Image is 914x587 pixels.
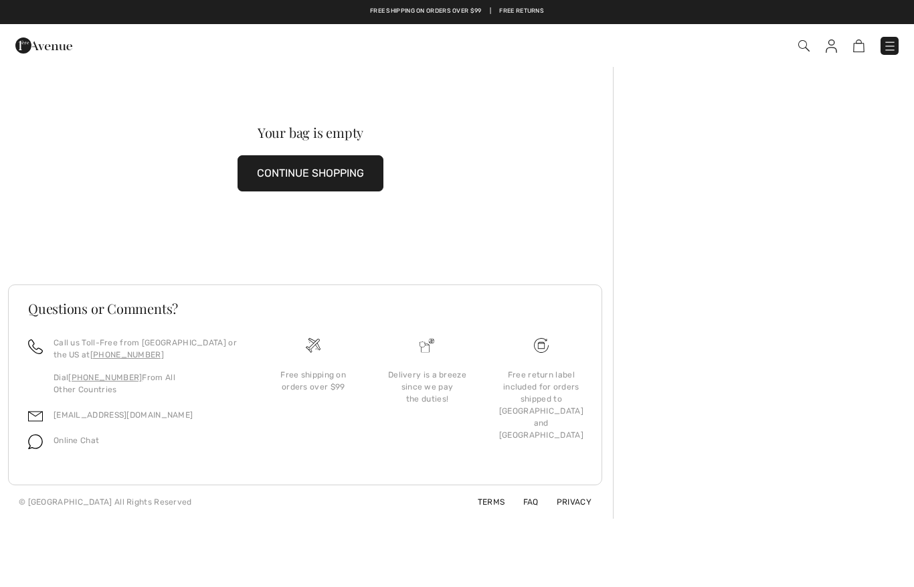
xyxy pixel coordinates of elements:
[541,497,591,507] a: Privacy
[495,369,587,441] div: Free return label included for orders shipped to [GEOGRAPHIC_DATA] and [GEOGRAPHIC_DATA]
[54,410,193,420] a: [EMAIL_ADDRESS][DOMAIN_NAME]
[54,436,99,445] span: Online Chat
[54,371,240,396] p: Dial From All Other Countries
[883,39,897,53] img: Menu
[853,39,864,52] img: Shopping Bag
[499,7,544,16] a: Free Returns
[534,338,549,353] img: Free shipping on orders over $99
[90,350,164,359] a: [PHONE_NUMBER]
[28,302,582,315] h3: Questions or Comments?
[54,337,240,361] p: Call us Toll-Free from [GEOGRAPHIC_DATA] or the US at
[15,32,72,59] img: 1ère Avenue
[267,369,359,393] div: Free shipping on orders over $99
[28,339,43,354] img: call
[38,126,583,139] div: Your bag is empty
[19,496,192,508] div: © [GEOGRAPHIC_DATA] All Rights Reserved
[68,373,142,382] a: [PHONE_NUMBER]
[507,497,539,507] a: FAQ
[28,434,43,449] img: chat
[420,338,434,353] img: Delivery is a breeze since we pay the duties!
[798,40,810,52] img: Search
[306,338,321,353] img: Free shipping on orders over $99
[15,38,72,51] a: 1ère Avenue
[28,409,43,424] img: email
[370,7,482,16] a: Free shipping on orders over $99
[490,7,491,16] span: |
[826,39,837,53] img: My Info
[238,155,383,191] button: CONTINUE SHOPPING
[381,369,473,405] div: Delivery is a breeze since we pay the duties!
[462,497,505,507] a: Terms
